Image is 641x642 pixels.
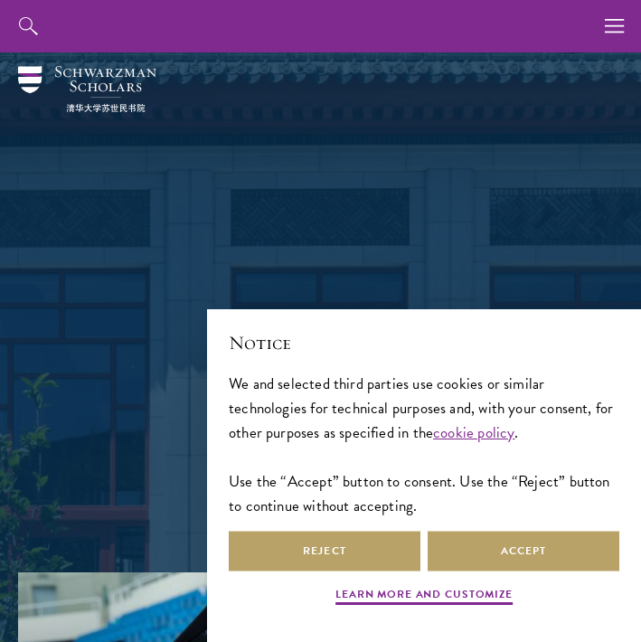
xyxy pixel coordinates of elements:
[428,531,619,571] button: Accept
[18,66,156,112] img: Schwarzman Scholars
[229,531,420,571] button: Reject
[229,331,619,356] h2: Notice
[229,372,619,518] div: We and selected third parties use cookies or similar technologies for technical purposes and, wit...
[433,421,514,444] a: cookie policy
[335,586,513,608] button: Learn more and customize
